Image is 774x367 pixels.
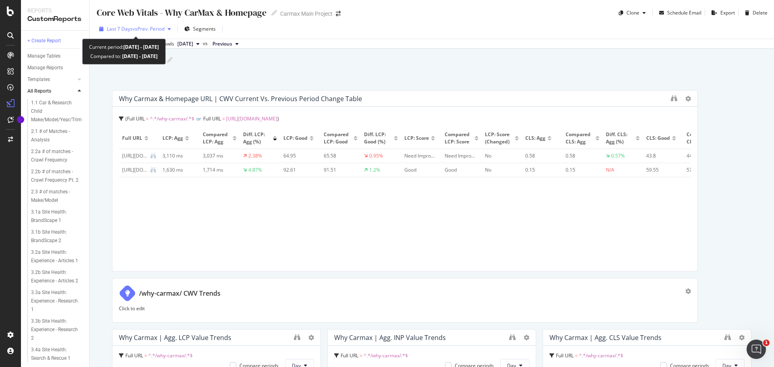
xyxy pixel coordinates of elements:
[606,166,640,174] div: N/A
[31,147,83,164] a: 2.2a # of matches - Crawl Frequency
[575,352,578,359] span: =
[31,346,79,363] div: 3.4a Site Health: Search & Rescue 1
[90,52,158,61] div: Compared to:
[485,152,516,160] div: No
[196,115,201,122] span: or
[720,9,735,16] div: Export
[31,288,83,314] a: 3.3a Site Health: Experience - Research 1
[146,115,149,122] span: =
[687,152,717,160] div: 44.12
[616,6,649,19] button: Clone
[203,115,221,122] span: Full URL
[324,152,354,160] div: 65.58
[248,152,262,160] div: 2.38%
[566,152,596,160] div: 0.58
[549,334,662,342] div: Why Carmax | Agg. CLS Value Trends
[369,152,383,160] div: 0.95%
[445,131,472,145] span: Compared LCP: Score
[525,135,545,142] span: CLS: Agg
[162,166,193,174] div: 1,630 ms
[724,334,731,340] div: binoculars
[27,64,83,72] a: Manage Reports
[209,39,242,49] button: Previous
[203,166,233,174] div: 1,714 ms
[27,6,83,15] div: Reports
[27,37,83,45] a: + Create Report
[31,188,78,205] div: 2.3 # of matches - Make/Model
[27,52,83,60] a: Manage Tables
[31,317,79,342] div: 3.3b Site Health: Experience - Research 2
[525,152,556,160] div: 0.58
[671,95,677,102] div: binoculars
[27,75,50,84] div: Templates
[31,317,83,342] a: 3.3b Site Health: Experience - Research 2
[31,268,83,285] a: 3.2b Site Health: Experience - Articles 2
[212,40,232,48] span: Previous
[127,115,145,122] span: Full URL
[122,152,147,160] div: https://www.carmax.com/
[203,152,233,160] div: 3,037 ms
[708,6,735,19] button: Export
[283,166,314,174] div: 92.61
[364,352,408,359] span: ^.*/why-carmax/.*$
[336,11,341,17] div: arrow-right-arrow-left
[294,334,300,340] div: binoculars
[404,152,435,160] div: Need Improvement
[566,166,596,174] div: 0.15
[31,168,79,185] div: 2.2b # of matches - Crawl Frequency Pt. 2
[31,248,79,265] div: 3.2a Site Health: Experience - Articles 1
[445,166,475,174] div: Good
[31,288,79,314] div: 3.3a Site Health: Experience - Research 1
[27,37,61,45] div: + Create Report
[248,166,262,174] div: 4.87%
[31,208,78,225] div: 3.1a Site Health: BrandScape 1
[203,40,209,47] span: vs
[31,147,79,164] div: 2.2a # of matches - Crawl Frequency
[626,9,639,16] div: Clone
[133,25,164,32] span: vs Prev. Period
[123,44,159,50] b: [DATE] - [DATE]
[119,305,691,312] p: Click to edit
[31,127,83,144] a: 2.1 # of Matches - Analysis
[404,166,435,174] div: Good
[89,42,159,52] div: Current period:
[27,15,83,24] div: CustomReports
[667,9,701,16] div: Schedule Email
[27,75,75,84] a: Templates
[485,131,513,145] span: LCP: Score (Changed)
[31,268,79,285] div: 3.2b Site Health: Experience - Articles 2
[525,166,556,174] div: 0.15
[606,131,634,145] span: Diff. CLS: Agg (%)
[27,87,75,95] a: All Reports
[162,152,193,160] div: 3,110 ms
[687,166,717,174] div: 57.27
[271,10,277,16] i: Edit report name
[119,334,231,342] div: Why Carmax | Agg. LCP Value Trends
[174,39,203,49] button: [DATE]
[148,352,193,359] span: ^.*/why-carmax/.*$
[27,52,60,60] div: Manage Tables
[31,228,78,245] div: 3.1b Site Health: BrandScape 2
[31,346,83,363] a: 3.4a Site Health: Search & Rescue 1
[579,352,623,359] span: ^.*/why-carmax/.*$
[27,87,51,95] div: All Reports
[203,131,231,145] span: Compared LCP: Agg
[112,90,698,272] div: Why Carmax & Homepage URL | CWV Current vs. Previous Period Change TableFull URL = ^.*/why-carmax...
[121,53,158,60] b: [DATE] - [DATE]
[31,127,77,144] div: 2.1 # of Matches - Analysis
[27,64,63,72] div: Manage Reports
[31,208,83,225] a: 3.1a Site Health: BrandScape 1
[31,99,82,124] div: 1.1 Car & Research Child Make/Model/Year/Trim
[404,135,429,142] span: LCP: Score
[119,95,362,103] div: Why Carmax & Homepage URL | CWV Current vs. Previous Period Change Table
[167,57,173,63] i: Edit report name
[226,115,277,122] span: [URL][DOMAIN_NAME]
[96,23,174,35] button: Last 7 DaysvsPrev. Period
[122,166,147,174] div: https://www.carmax.com/why-carmax/
[193,25,216,32] span: Segments
[485,166,516,174] div: No
[763,340,770,346] span: 1
[685,288,691,294] div: gear
[280,10,333,18] div: Carmax Main Project
[31,99,83,124] a: 1.1 Car & Research Child Make/Model/Year/Trim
